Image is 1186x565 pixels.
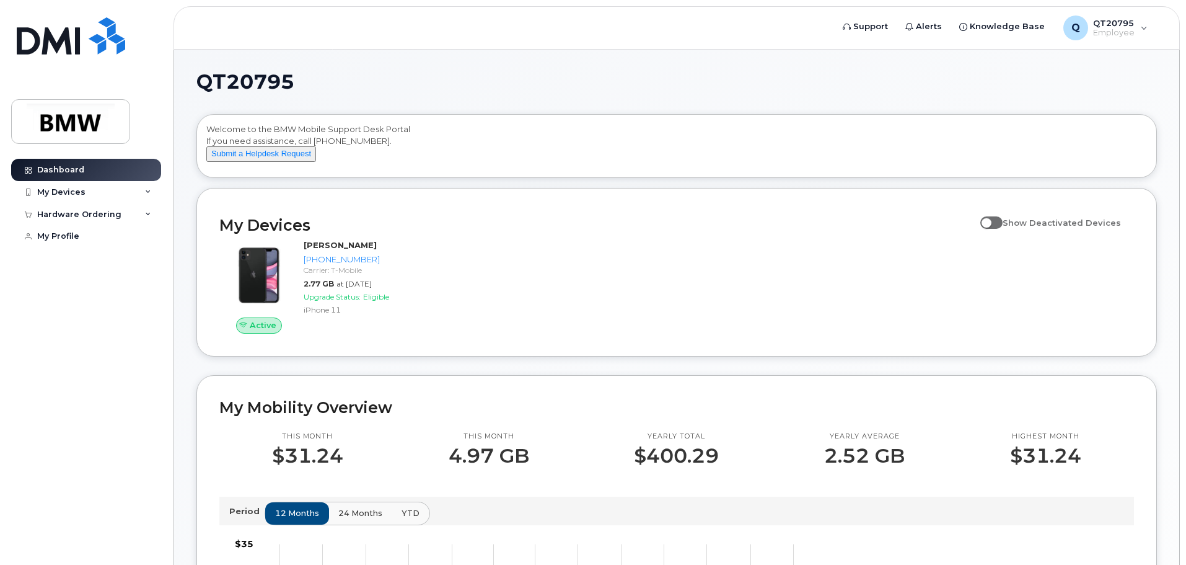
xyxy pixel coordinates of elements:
[634,432,719,442] p: Yearly total
[272,445,343,467] p: $31.24
[1003,218,1121,228] span: Show Deactivated Devices
[1010,432,1081,442] p: Highest month
[824,432,905,442] p: Yearly average
[304,292,361,301] span: Upgrade Status:
[336,279,372,288] span: at [DATE]
[824,445,905,467] p: 2.52 GB
[196,73,294,91] span: QT20795
[363,292,389,301] span: Eligible
[449,445,529,467] p: 4.97 GB
[304,254,432,265] div: [PHONE_NUMBER]
[1010,445,1081,467] p: $31.24
[206,146,316,162] button: Submit a Helpdesk Request
[304,305,432,315] div: iPhone 11
[206,123,1147,173] div: Welcome to the BMW Mobile Support Desk Portal If you need assistance, call [PHONE_NUMBER].
[634,445,719,467] p: $400.29
[219,398,1134,417] h2: My Mobility Overview
[272,432,343,442] p: This month
[304,279,334,288] span: 2.77 GB
[338,507,382,519] span: 24 months
[304,265,432,275] div: Carrier: T-Mobile
[402,507,419,519] span: YTD
[980,211,990,221] input: Show Deactivated Devices
[304,240,377,250] strong: [PERSON_NAME]
[449,432,529,442] p: This month
[229,246,289,305] img: iPhone_11.jpg
[235,538,253,549] tspan: $35
[206,148,316,158] a: Submit a Helpdesk Request
[219,239,437,334] a: Active[PERSON_NAME][PHONE_NUMBER]Carrier: T-Mobile2.77 GBat [DATE]Upgrade Status:EligibleiPhone 11
[229,505,265,517] p: Period
[219,216,974,234] h2: My Devices
[250,319,276,331] span: Active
